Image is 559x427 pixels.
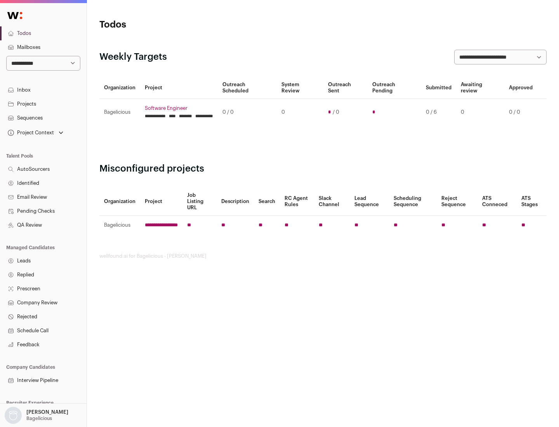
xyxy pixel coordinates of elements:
[314,187,350,216] th: Slack Channel
[437,187,478,216] th: Reject Sequence
[99,19,248,31] h1: Todos
[99,163,547,175] h2: Misconfigured projects
[99,187,140,216] th: Organization
[3,407,70,424] button: Open dropdown
[145,105,213,111] a: Software Engineer
[140,77,218,99] th: Project
[504,99,537,126] td: 0 / 0
[3,8,26,23] img: Wellfound
[26,415,52,422] p: Bagelicious
[217,187,254,216] th: Description
[456,99,504,126] td: 0
[421,99,456,126] td: 0 / 6
[350,187,389,216] th: Lead Sequence
[218,77,277,99] th: Outreach Scheduled
[368,77,421,99] th: Outreach Pending
[99,51,167,63] h2: Weekly Targets
[477,187,516,216] th: ATS Conneced
[323,77,368,99] th: Outreach Sent
[5,407,22,424] img: nopic.png
[99,77,140,99] th: Organization
[421,77,456,99] th: Submitted
[140,187,182,216] th: Project
[504,77,537,99] th: Approved
[254,187,280,216] th: Search
[277,99,323,126] td: 0
[517,187,547,216] th: ATS Stages
[456,77,504,99] th: Awaiting review
[389,187,437,216] th: Scheduling Sequence
[99,216,140,235] td: Bagelicious
[26,409,68,415] p: [PERSON_NAME]
[99,253,547,259] footer: wellfound:ai for Bagelicious - [PERSON_NAME]
[6,127,65,138] button: Open dropdown
[280,187,314,216] th: RC Agent Rules
[333,109,339,115] span: / 0
[218,99,277,126] td: 0 / 0
[182,187,217,216] th: Job Listing URL
[99,99,140,126] td: Bagelicious
[277,77,323,99] th: System Review
[6,130,54,136] div: Project Context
